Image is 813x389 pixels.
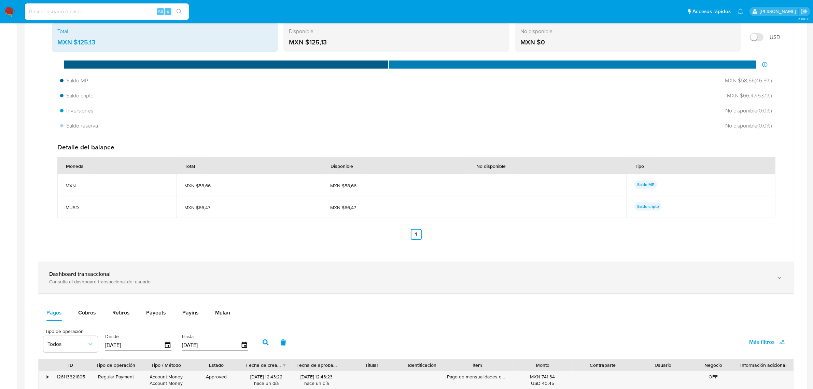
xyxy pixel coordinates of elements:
[801,8,808,15] a: Salir
[172,7,186,16] button: search-icon
[25,7,189,16] input: Buscar usuario o caso...
[798,16,810,22] span: 3.160.0
[158,8,163,15] span: Alt
[738,9,743,14] a: Notificaciones
[167,8,169,15] span: s
[692,8,731,15] span: Accesos rápidos
[760,8,798,15] p: alan.cervantesmartinez@mercadolibre.com.mx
